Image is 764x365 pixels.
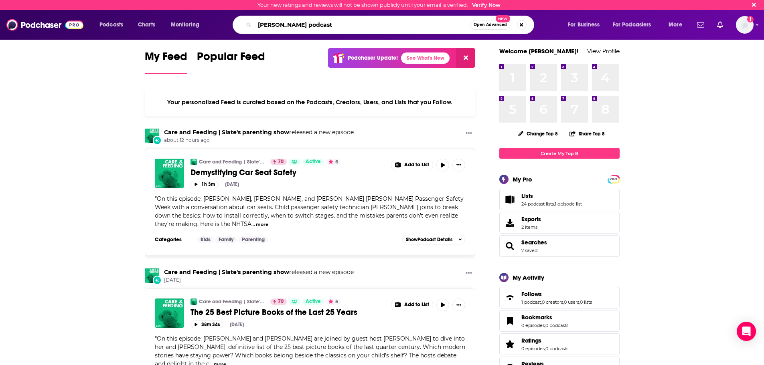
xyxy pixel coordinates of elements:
[545,323,568,328] a: 0 podcasts
[613,19,651,30] span: For Podcasters
[564,299,579,305] a: 0 users
[502,339,518,350] a: Ratings
[155,236,191,243] h3: Categories
[164,137,354,144] span: about 12 hours ago
[164,268,289,276] a: Care and Feeding | Slate's parenting show
[153,276,162,284] div: New Episode
[190,159,197,165] img: Care and Feeding | Slate's parenting show
[609,176,618,182] span: PRO
[197,50,265,74] a: Popular Feed
[499,212,620,234] a: Exports
[326,159,340,165] button: 5
[521,216,541,223] span: Exports
[521,290,542,298] span: Follows
[521,192,582,200] a: Lists
[348,54,398,61] p: Podchaser Update!
[278,298,284,306] span: 70
[568,19,600,30] span: For Business
[145,129,159,143] img: Care and Feeding | Slate's parenting show
[462,129,475,139] button: Show More Button
[256,221,268,228] button: more
[521,323,545,328] a: 0 episodes
[199,298,265,305] a: Care and Feeding | Slate's parenting show
[499,287,620,309] span: Follows
[145,268,159,283] img: Care and Feeding | Slate's parenting show
[302,159,324,165] a: Active
[251,220,255,228] span: ...
[225,181,239,187] div: [DATE]
[499,189,620,210] span: Lists
[513,129,563,139] button: Change Top 8
[587,47,620,55] a: View Profile
[513,175,532,183] div: My Pro
[215,236,237,243] a: Family
[452,159,465,171] button: Show More Button
[164,277,354,284] span: [DATE]
[404,302,429,308] span: Add to List
[164,129,289,136] a: Care and Feeding | Slate's parenting show
[270,159,287,165] a: 70
[472,2,501,8] a: Verify Now
[190,307,385,317] a: The 25 Best Picture Books of the Last 25 Years
[562,18,610,31] button: open menu
[694,18,707,32] a: Show notifications dropdown
[155,195,464,228] span: On this episode: [PERSON_NAME], [PERSON_NAME], and [PERSON_NAME] [PERSON_NAME] Passenger Safety W...
[513,274,544,281] div: My Activity
[164,129,354,136] h3: released a new episode
[190,167,385,177] a: Demystifying Car Seat Safety
[190,298,197,305] img: Care and Feeding | Slate's parenting show
[521,299,541,305] a: 1 podcast
[663,18,692,31] button: open menu
[197,50,265,68] span: Popular Feed
[499,235,620,257] span: Searches
[145,89,476,116] div: Your personalized Feed is curated based on the Podcasts, Creators, Users, and Lists that you Follow.
[608,18,663,31] button: open menu
[391,159,433,171] button: Show More Button
[239,236,268,243] a: Parenting
[521,224,541,230] span: 2 items
[404,162,429,168] span: Add to List
[502,240,518,252] a: Searches
[326,298,340,305] button: 5
[155,195,464,228] span: "
[406,237,452,242] span: Show Podcast Details
[496,15,510,22] span: New
[257,2,501,8] div: Your new ratings and reviews will not be shown publicly until your email is verified.
[545,346,545,351] span: ,
[306,298,321,306] span: Active
[401,52,450,64] a: See What's New
[155,159,184,188] a: Demystifying Car Seat Safety
[521,192,533,200] span: Lists
[240,16,542,34] div: Search podcasts, credits, & more...
[737,322,756,341] div: Open Intercom Messenger
[714,18,726,32] a: Show notifications dropdown
[747,16,754,22] svg: Email not verified
[736,16,754,34] button: Show profile menu
[569,126,605,141] button: Share Top 8
[521,337,568,344] a: Ratings
[94,18,134,31] button: open menu
[502,292,518,303] a: Follows
[402,235,466,244] button: ShowPodcast Details
[165,18,210,31] button: open menu
[521,346,545,351] a: 0 episodes
[545,323,545,328] span: ,
[669,19,682,30] span: More
[521,314,552,321] span: Bookmarks
[462,268,475,278] button: Show More Button
[521,290,592,298] a: Follows
[563,299,564,305] span: ,
[278,158,284,166] span: 70
[153,136,162,145] div: New Episode
[499,148,620,159] a: Create My Top 8
[545,346,568,351] a: 0 podcasts
[521,314,568,321] a: Bookmarks
[190,307,357,317] span: The 25 Best Picture Books of the Last 25 Years
[521,239,547,246] a: Searches
[6,17,83,32] a: Podchaser - Follow, Share and Rate Podcasts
